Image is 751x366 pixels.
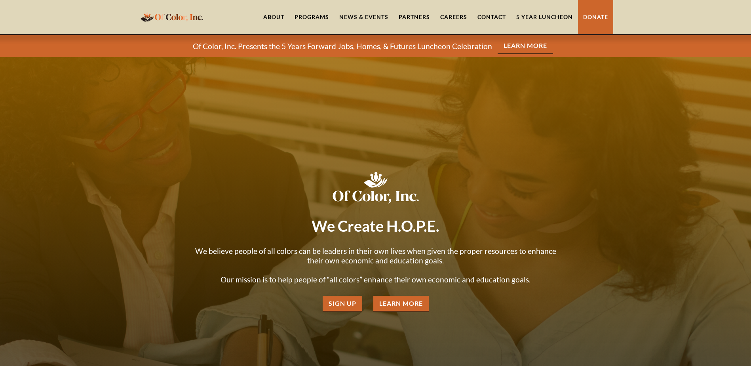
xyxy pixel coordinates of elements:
strong: We Create H.O.P.E. [312,217,439,235]
a: Sign Up [323,296,362,312]
p: Of Color, Inc. Presents the 5 Years Forward Jobs, Homes, & Futures Luncheon Celebration [193,42,492,51]
a: Learn More [498,38,553,54]
a: Learn More [373,296,429,312]
p: We believe people of all colors can be leaders in their own lives when given the proper resources... [190,246,562,284]
a: home [138,8,205,26]
div: Programs [295,13,329,21]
